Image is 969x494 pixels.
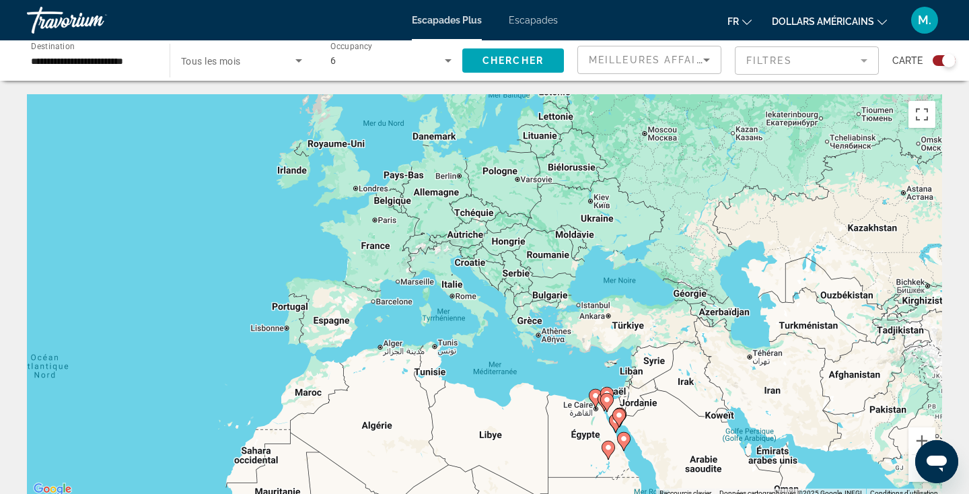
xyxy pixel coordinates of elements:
span: Chercher [482,55,544,66]
font: fr [727,16,739,27]
a: Escapades [509,15,558,26]
span: Carte [892,51,923,70]
span: 6 [330,55,336,66]
iframe: Bouton de lancement de la fenêtre de messagerie [915,440,958,483]
span: Occupancy [330,42,373,51]
mat-select: Sort by [589,52,710,68]
button: Changer de devise [772,11,887,31]
button: Filter [735,46,879,75]
font: dollars américains [772,16,874,27]
button: Zoom arrière [908,455,935,482]
button: Passer en plein écran [908,101,935,128]
span: Meilleures affaires [589,55,718,65]
button: Menu utilisateur [907,6,942,34]
a: Escapades Plus [412,15,482,26]
button: Changer de langue [727,11,752,31]
button: Chercher [462,48,564,73]
span: Destination [31,41,75,50]
button: Zoom avant [908,427,935,454]
font: M. [918,13,931,27]
span: Tous les mois [181,56,241,67]
a: Travorium [27,3,161,38]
